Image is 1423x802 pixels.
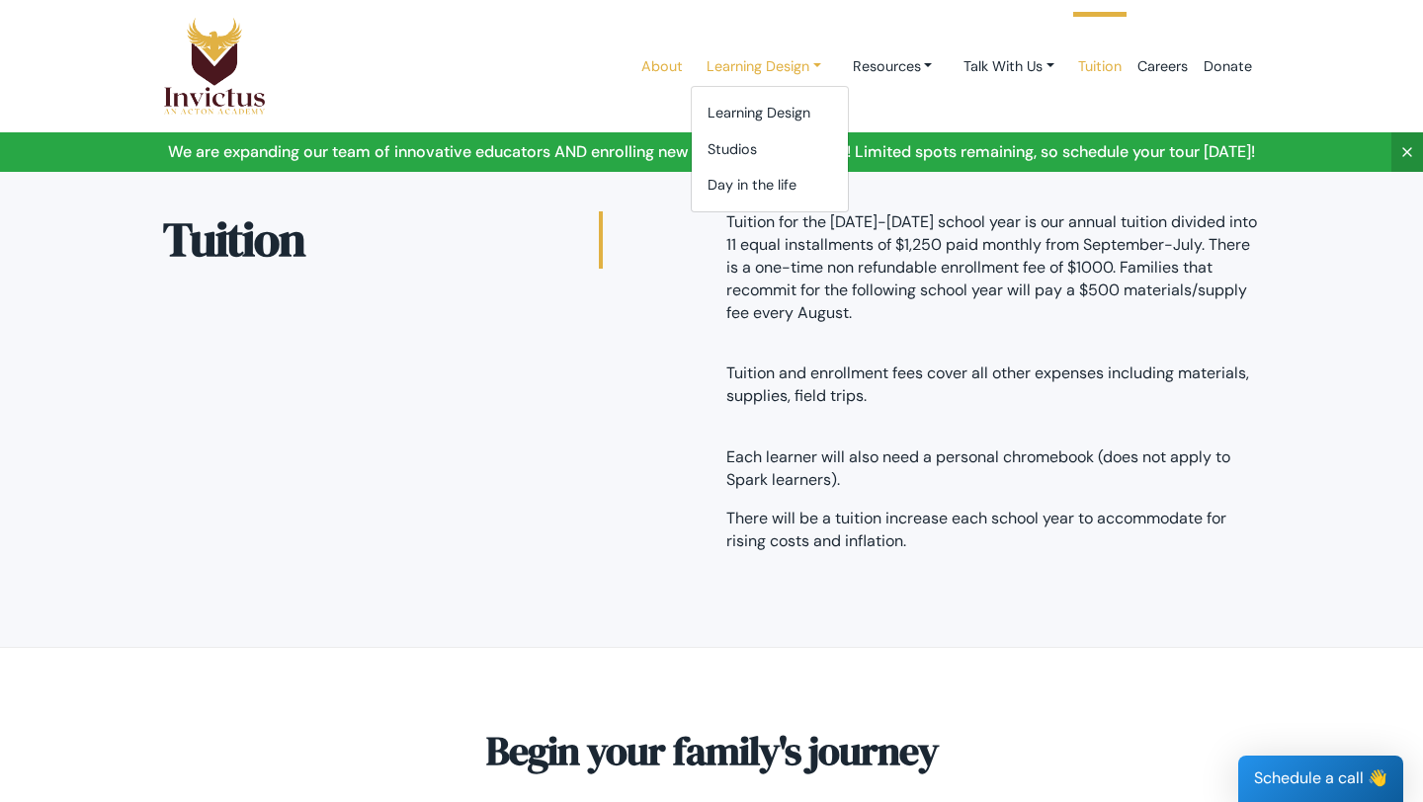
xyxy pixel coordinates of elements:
a: Learning Design [692,95,848,131]
a: Tuition [1070,25,1130,109]
div: Learning Design [691,86,849,212]
a: Studios [692,131,848,168]
a: Learning Design [691,48,837,85]
a: Talk With Us [948,48,1070,85]
p: There will be a tuition increase each school year to accommodate for rising costs and inflation. [726,508,1260,553]
a: Careers [1130,25,1196,109]
h3: Begin your family's journey [163,727,1260,774]
p: Tuition and enrollment fees cover all other expenses including materials, supplies, field trips. [726,362,1260,408]
a: Donate [1196,25,1260,109]
h2: Tuition [163,211,603,269]
a: About [633,25,691,109]
a: Resources [837,48,949,85]
p: Each learner will also need a personal chromebook (does not apply to Spark learners). [726,446,1260,492]
img: Logo [163,17,266,116]
p: Tuition for the [DATE]-[DATE] school year is our annual tuition divided into 11 equal installment... [726,211,1260,324]
a: Day in the life [692,167,848,203]
div: Schedule a call 👋 [1238,756,1403,802]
